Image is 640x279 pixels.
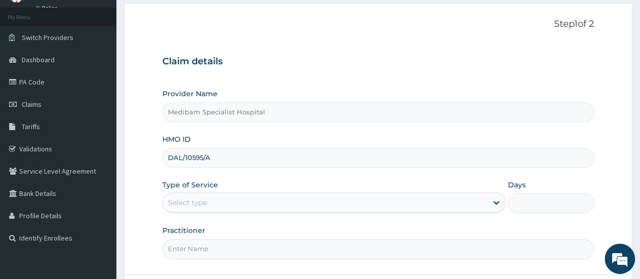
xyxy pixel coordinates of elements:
[19,51,41,76] img: d_794563401_company_1708531726252_794563401
[166,5,190,29] div: Minimize live chat window
[162,56,594,67] h3: Claim details
[162,19,594,30] p: Step 1 of 2
[508,180,526,190] label: Days
[168,197,207,208] div: Select type
[53,57,170,70] div: Chat with us now
[162,180,218,190] label: Type of Service
[162,89,218,99] label: Provider Name
[162,225,205,235] label: Practitioner
[22,55,55,64] span: Dashboard
[22,33,73,42] span: Switch Providers
[59,78,140,180] span: We're online!
[5,178,193,213] textarea: Type your message and hit 'Enter'
[22,100,41,109] span: Claims
[162,148,594,168] input: Enter HMO ID
[35,5,60,12] a: Online
[162,134,191,144] label: HMO ID
[22,122,40,131] span: Tariffs
[162,239,594,259] input: Enter Name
